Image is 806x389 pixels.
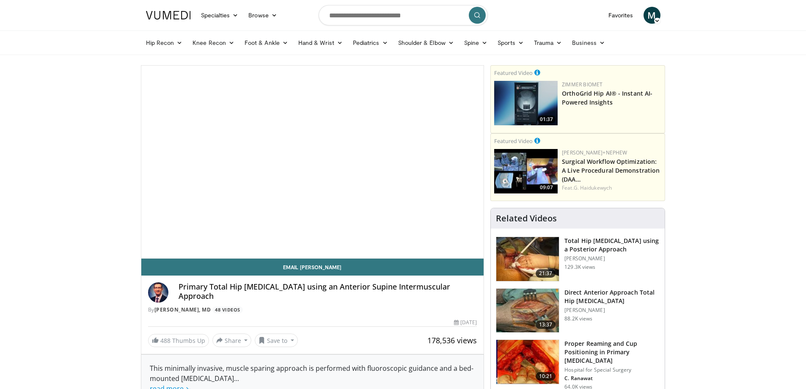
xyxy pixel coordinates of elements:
a: 488 Thumbs Up [148,334,209,347]
input: Search topics, interventions [319,5,488,25]
a: G. Haidukewych [574,184,612,191]
h3: Proper Reaming and Cup Positioning in Primary [MEDICAL_DATA] [564,339,660,365]
a: Shoulder & Elbow [393,34,459,51]
a: Favorites [603,7,638,24]
p: [PERSON_NAME] [564,255,660,262]
a: Hip Recon [141,34,188,51]
a: Specialties [196,7,244,24]
a: M [644,7,660,24]
div: Feat. [562,184,661,192]
span: 13:37 [536,320,556,329]
span: 21:37 [536,269,556,278]
span: 178,536 views [427,335,477,345]
div: By [148,306,477,314]
button: Share [212,334,252,347]
a: 48 Videos [212,306,243,314]
a: Email [PERSON_NAME] [141,259,484,276]
img: Avatar [148,282,168,303]
img: bcfc90b5-8c69-4b20-afee-af4c0acaf118.150x105_q85_crop-smart_upscale.jpg [494,149,558,193]
span: 10:21 [536,372,556,381]
img: VuMedi Logo [146,11,191,19]
span: 01:37 [537,116,556,123]
a: [PERSON_NAME], MD [154,306,211,313]
img: 294118_0000_1.png.150x105_q85_crop-smart_upscale.jpg [496,289,559,333]
small: Featured Video [494,137,533,145]
a: Hand & Wrist [293,34,348,51]
p: [PERSON_NAME] [564,307,660,314]
a: Pediatrics [348,34,393,51]
a: Foot & Ankle [239,34,293,51]
a: 13:37 Direct Anterior Approach Total Hip [MEDICAL_DATA] [PERSON_NAME] 88.2K views [496,288,660,333]
a: 01:37 [494,81,558,125]
h3: Total Hip [MEDICAL_DATA] using a Posterior Approach [564,237,660,254]
h3: Direct Anterior Approach Total Hip [MEDICAL_DATA] [564,288,660,305]
p: 88.2K views [564,315,592,322]
a: Trauma [529,34,567,51]
a: [PERSON_NAME]+Nephew [562,149,627,156]
button: Save to [255,334,298,347]
a: Spine [459,34,492,51]
a: Knee Recon [187,34,239,51]
a: OrthoGrid Hip AI® - Instant AI-Powered Insights [562,89,652,106]
a: 21:37 Total Hip [MEDICAL_DATA] using a Posterior Approach [PERSON_NAME] 129.3K views [496,237,660,281]
a: 09:07 [494,149,558,193]
span: 09:07 [537,184,556,191]
a: Sports [492,34,529,51]
p: Hospital for Special Surgery [564,367,660,373]
a: Browse [243,7,282,24]
img: 9ceeadf7-7a50-4be6-849f-8c42a554e74d.150x105_q85_crop-smart_upscale.jpg [496,340,559,384]
a: Surgical Workflow Optimization: A Live Procedural Demonstration (DAA… [562,157,660,183]
img: 51d03d7b-a4ba-45b7-9f92-2bfbd1feacc3.150x105_q85_crop-smart_upscale.jpg [494,81,558,125]
h4: Primary Total Hip [MEDICAL_DATA] using an Anterior Supine Intermuscular Approach [179,282,477,301]
a: Zimmer Biomet [562,81,602,88]
small: Featured Video [494,69,533,77]
a: Business [567,34,610,51]
h4: Related Videos [496,213,557,223]
div: [DATE] [454,319,477,326]
img: 286987_0000_1.png.150x105_q85_crop-smart_upscale.jpg [496,237,559,281]
span: 488 [160,337,171,345]
p: C. Ranawat [564,375,660,382]
video-js: Video Player [141,66,484,259]
p: 129.3K views [564,264,595,270]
